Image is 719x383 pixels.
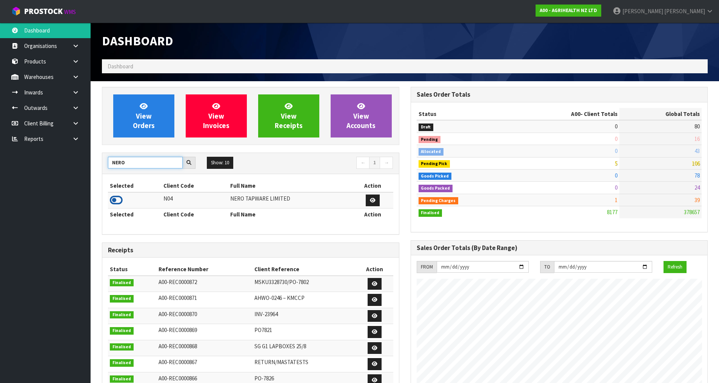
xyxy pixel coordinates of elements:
span: 16 [694,135,700,142]
span: Pending Charges [419,197,459,205]
th: Action [353,208,393,221]
span: A00-REC0000871 [159,294,197,301]
span: 106 [692,160,700,167]
span: 378657 [684,208,700,216]
span: PO-7826 [254,375,274,382]
th: Client Code [162,208,228,221]
span: 43 [694,147,700,154]
h3: Sales Order Totals (By Date Range) [417,244,702,252]
span: View Orders [133,102,155,130]
a: ViewInvoices [186,94,247,137]
span: [PERSON_NAME] [664,8,705,15]
span: View Receipts [275,102,303,130]
a: A00 - AGRIHEALTH NZ LTD [536,5,601,17]
span: 0 [615,123,617,130]
span: A00-REC0000868 [159,343,197,350]
span: A00 [571,110,580,117]
span: Draft [419,124,434,131]
th: Status [108,263,157,275]
h3: Sales Order Totals [417,91,702,98]
span: Finalised [419,209,442,217]
span: 78 [694,172,700,179]
span: 39 [694,196,700,204]
span: View Invoices [203,102,229,130]
span: A00-REC0000867 [159,358,197,366]
img: cube-alt.png [11,6,21,16]
span: RETURN/MASTATESTS [254,358,308,366]
span: 5 [615,160,617,167]
th: Selected [108,208,162,221]
span: 0 [615,184,617,191]
span: 1 [615,196,617,204]
span: 0 [615,172,617,179]
span: Finalised [110,343,134,351]
span: Pending [419,136,441,144]
a: ViewAccounts [331,94,392,137]
span: Finalised [110,295,134,303]
span: Finalised [110,375,134,383]
span: View Accounts [346,102,376,130]
a: 1 [369,157,380,169]
td: N04 [162,192,228,208]
span: 0 [615,135,617,142]
strong: A00 - AGRIHEALTH NZ LTD [540,7,597,14]
span: Goods Packed [419,185,453,192]
span: A00-REC0000870 [159,310,197,318]
th: Action [353,180,393,192]
span: Dashboard [102,33,173,49]
span: A00-REC0000866 [159,375,197,382]
a: ← [356,157,370,169]
span: PO7821 [254,326,272,334]
span: SG G1 LAPBOXES 25/8 [254,343,306,350]
span: Dashboard [108,63,133,70]
input: Search clients [108,157,183,168]
span: Goods Picked [419,173,452,180]
span: Finalised [110,327,134,335]
nav: Page navigation [256,157,393,170]
a: → [380,157,393,169]
span: A00-REC0000869 [159,326,197,334]
span: A00-REC0000872 [159,278,197,286]
th: Action [356,263,393,275]
span: Finalised [110,311,134,319]
button: Show: 10 [207,157,233,169]
span: MSKU3328730/PO-7802 [254,278,309,286]
th: Full Name [228,208,353,221]
span: Finalised [110,359,134,367]
button: Refresh [664,261,687,273]
th: Status [417,108,511,120]
span: INV-23964 [254,310,278,318]
a: ViewReceipts [258,94,319,137]
div: FROM [417,261,437,273]
th: Global Totals [619,108,702,120]
span: AHWO-0246 – KMCCP [254,294,305,301]
span: 24 [694,184,700,191]
span: ProStock [24,6,63,16]
th: Client Reference [252,263,356,275]
span: [PERSON_NAME] [622,8,663,15]
th: - Client Totals [511,108,619,120]
th: Reference Number [157,263,252,275]
small: WMS [64,8,76,15]
span: Allocated [419,148,444,156]
span: 0 [615,147,617,154]
span: Finalised [110,279,134,287]
span: 8177 [607,208,617,216]
th: Client Code [162,180,228,192]
div: TO [540,261,554,273]
span: 80 [694,123,700,130]
th: Full Name [228,180,353,192]
a: ViewOrders [113,94,174,137]
h3: Receipts [108,247,393,254]
span: Pending Pick [419,160,450,168]
td: NERO TAPWARE LIMITED [228,192,353,208]
th: Selected [108,180,162,192]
